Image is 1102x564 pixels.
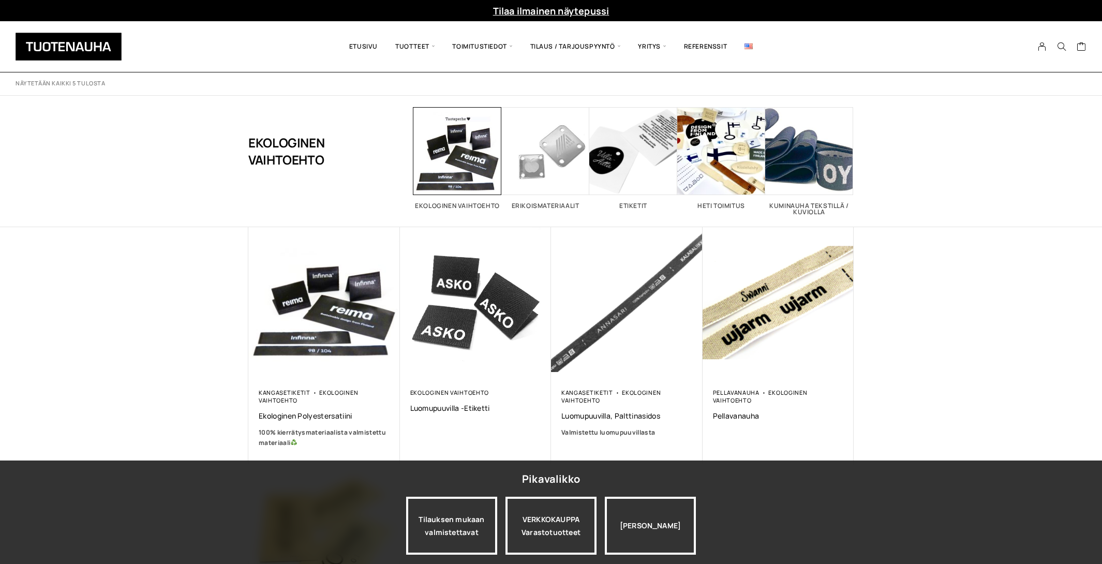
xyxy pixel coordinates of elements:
span: Tilaus / Tarjouspyyntö [522,29,630,64]
button: Search [1052,42,1071,51]
img: English [744,43,753,49]
span: Tuotteet [386,29,443,64]
a: Etusivu [340,29,386,64]
a: Ekologinen polyestersatiini [259,411,390,421]
a: Visit product category Kuminauha tekstillä / kuviolla [765,107,853,215]
a: 100% kierrätysmateriaalista valmistettu materiaali♻️ [259,427,390,448]
a: Pellavanauha [713,411,844,421]
a: Tilaa ilmainen näytepussi [493,5,609,17]
a: Visit product category Etiketit [589,107,677,209]
h2: Kuminauha tekstillä / kuviolla [765,203,853,215]
a: Luomupuuvilla -etiketti [410,403,541,413]
a: Ekologinen vaihtoehto [410,389,489,396]
div: Pikavalikko [522,470,580,488]
a: Cart [1077,41,1086,54]
p: Näytetään kaikki 5 tulosta [16,80,105,87]
a: Tilauksen mukaan valmistettavat [406,497,497,555]
b: 100% kierrätysmateriaalista valmistettu materiaali [259,428,386,447]
a: Kangasetiketit [561,389,613,396]
h1: Ekologinen vaihtoehto [248,107,362,195]
div: [PERSON_NAME] [605,497,696,555]
a: Pellavanauha [713,389,760,396]
a: Kangasetiketit [259,389,310,396]
span: Yritys [629,29,675,64]
h2: Erikoismateriaalit [501,203,589,209]
span: Valmistettu luomupuuvillasta [561,428,655,437]
a: Ekologinen vaihtoehto [259,389,358,404]
a: Visit product category Erikoismateriaalit [501,107,589,209]
a: Valmistettu luomupuuvillasta [561,427,692,438]
a: Luomupuuvilla, palttinasidos [561,411,692,421]
a: Referenssit [675,29,736,64]
a: Ekologinen vaihtoehto [713,389,808,404]
span: Toimitustiedot [443,29,521,64]
a: Visit product category Ekologinen vaihtoehto [413,107,501,209]
img: ♻️ [291,439,297,446]
a: VERKKOKAUPPAVarastotuotteet [505,497,597,555]
h2: Ekologinen vaihtoehto [413,203,501,209]
a: Visit product category Heti toimitus [677,107,765,209]
a: Ekologinen vaihtoehto [561,389,661,404]
a: My Account [1032,42,1052,51]
img: Tuotenauha Oy [16,33,122,61]
h2: Etiketit [589,203,677,209]
div: VERKKOKAUPPA Varastotuotteet [505,497,597,555]
h2: Heti toimitus [677,203,765,209]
